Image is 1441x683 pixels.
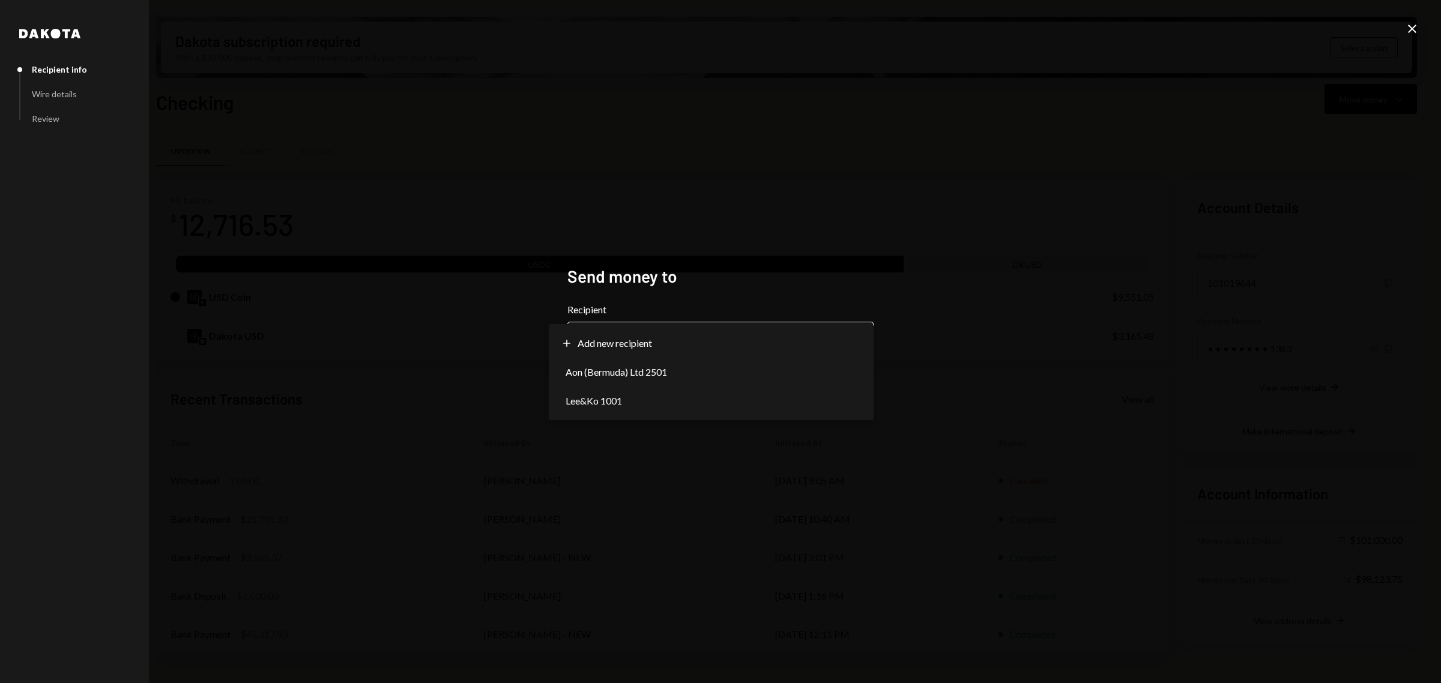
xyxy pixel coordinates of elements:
[566,365,667,379] span: Aon (Bermuda) Ltd 2501
[567,322,874,355] button: Recipient
[567,302,874,317] label: Recipient
[32,64,87,74] div: Recipient info
[578,336,652,351] span: Add new recipient
[566,394,622,408] span: Lee&Ko 1001
[567,265,874,288] h2: Send money to
[32,113,59,124] div: Review
[32,89,77,99] div: Wire details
